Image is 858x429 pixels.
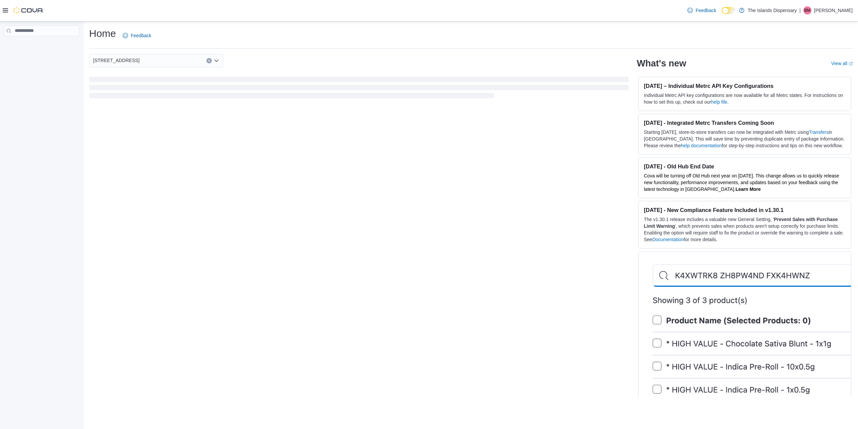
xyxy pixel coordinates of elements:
nav: Complex example [4,38,79,54]
a: Learn More [735,186,760,192]
a: View allExternal link [831,61,853,66]
p: [PERSON_NAME] [814,6,853,14]
span: BM [804,6,810,14]
a: help file [711,99,727,105]
p: Individual Metrc API key configurations are now available for all Metrc states. For instructions ... [644,92,846,105]
span: Feedback [131,32,151,39]
h3: [DATE] - Integrated Metrc Transfers Coming Soon [644,119,846,126]
img: Cova [13,7,44,14]
a: Feedback [685,4,719,17]
h3: [DATE] - Old Hub End Date [644,163,846,170]
h3: [DATE] – Individual Metrc API Key Configurations [644,83,846,89]
div: Brad Methvin [803,6,811,14]
a: help documentation [681,143,722,148]
a: Transfers [809,129,829,135]
a: Feedback [120,29,154,42]
h3: [DATE] - New Compliance Feature Included in v1.30.1 [644,207,846,213]
strong: Prevent Sales with Purchase Limit Warning [644,217,838,229]
button: Clear input [206,58,212,63]
span: [STREET_ADDRESS] [93,56,139,64]
input: Dark Mode [722,7,736,14]
span: Feedback [695,7,716,14]
p: | [799,6,801,14]
p: The v1.30.1 release includes a valuable new General Setting, ' ', which prevents sales when produ... [644,216,846,243]
p: Starting [DATE], store-to-store transfers can now be integrated with Metrc using in [GEOGRAPHIC_D... [644,129,846,149]
span: Loading [89,78,629,100]
a: Documentation [652,237,684,242]
h1: Home [89,27,116,40]
p: The Islands Dispensary [748,6,797,14]
h2: What's new [637,58,686,69]
button: Open list of options [214,58,219,63]
svg: External link [849,62,853,66]
span: Cova will be turning off Old Hub next year on [DATE]. This change allows us to quickly release ne... [644,173,839,192]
